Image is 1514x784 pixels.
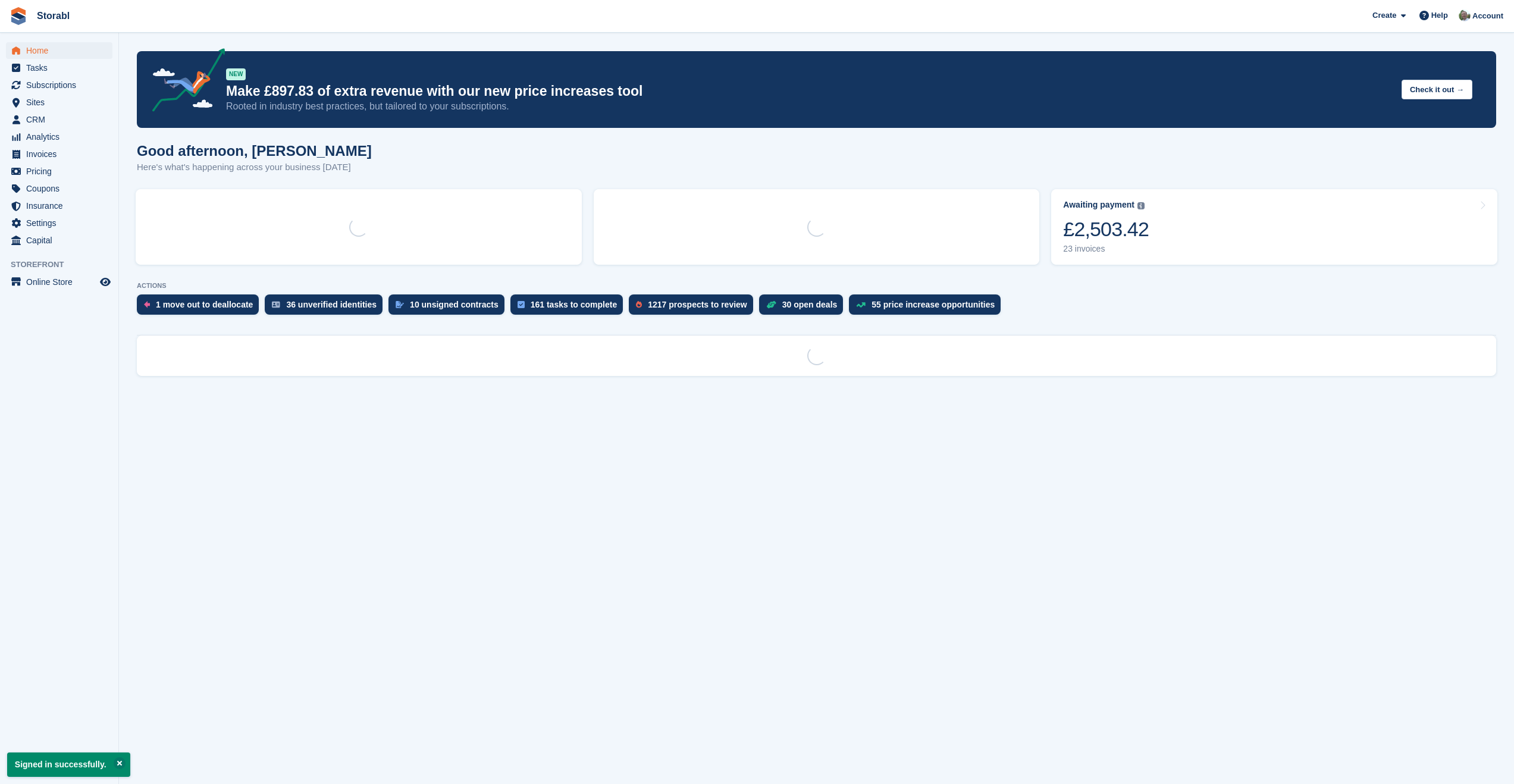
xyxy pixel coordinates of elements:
[531,300,617,309] div: 161 tasks to complete
[410,300,499,309] div: 10 unsigned contracts
[6,59,112,76] a: menu
[510,294,629,321] a: 161 tasks to complete
[1063,244,1149,254] div: 23 invoices
[26,77,98,93] span: Subscriptions
[1063,217,1149,242] div: £2,503.42
[26,59,98,76] span: Tasks
[1402,80,1472,99] button: Check it out →
[226,100,1392,113] p: Rooted in industry best practices, but tailored to your subscriptions.
[11,259,118,271] span: Storefront
[1063,200,1134,210] div: Awaiting payment
[636,301,642,308] img: prospect-51fa495bee0391a8d652442698ab0144808aea92771e9ea1ae160a38d050c398.svg
[6,274,112,290] a: menu
[226,68,246,80] div: NEW
[1459,10,1471,21] img: Peter Moxon
[226,83,1392,100] p: Make £897.83 of extra revenue with our new price increases tool
[518,301,525,308] img: task-75834270c22a3079a89374b754ae025e5fb1db73e45f91037f5363f120a921f8.svg
[137,282,1496,290] p: ACTIONS
[26,111,98,128] span: CRM
[26,128,98,145] span: Analytics
[396,301,404,308] img: contract_signature_icon-13c848040528278c33f63329250d36e43548de30e8caae1d1a13099fd9432cc5.svg
[156,300,253,309] div: 1 move out to deallocate
[6,77,112,93] a: menu
[137,161,372,174] p: Here's what's happening across your business [DATE]
[6,215,112,231] a: menu
[6,94,112,111] a: menu
[1137,202,1145,209] img: icon-info-grey-7440780725fd019a000dd9b08b2336e03edf1995a4989e88bcd33f0948082b44.svg
[766,300,776,309] img: deal-1b604bf984904fb50ccaf53a9ad4b4a5d6e5aea283cecdc64d6e3604feb123c2.svg
[7,752,130,777] p: Signed in successfully.
[26,215,98,231] span: Settings
[629,294,759,321] a: 1217 prospects to review
[856,302,866,308] img: price_increase_opportunities-93ffe204e8149a01c8c9dc8f82e8f89637d9d84a8eef4429ea346261dce0b2c0.svg
[6,232,112,249] a: menu
[872,300,995,309] div: 55 price increase opportunities
[6,42,112,59] a: menu
[32,6,74,26] a: Storabl
[6,180,112,197] a: menu
[144,301,150,308] img: move_outs_to_deallocate_icon-f764333ba52eb49d3ac5e1228854f67142a1ed5810a6f6cc68b1a99e826820c5.svg
[26,146,98,162] span: Invoices
[1372,10,1396,21] span: Create
[26,274,98,290] span: Online Store
[6,111,112,128] a: menu
[6,146,112,162] a: menu
[137,143,372,159] h1: Good afternoon, [PERSON_NAME]
[1472,10,1503,22] span: Account
[849,294,1007,321] a: 55 price increase opportunities
[1051,189,1497,265] a: Awaiting payment £2,503.42 23 invoices
[142,48,225,116] img: price-adjustments-announcement-icon-8257ccfd72463d97f412b2fc003d46551f7dbcb40ab6d574587a9cd5c0d94...
[272,301,280,308] img: verify_identity-adf6edd0f0f0b5bbfe63781bf79b02c33cf7c696d77639b501bdc392416b5a36.svg
[648,300,747,309] div: 1217 prospects to review
[26,232,98,249] span: Capital
[782,300,838,309] div: 30 open deals
[1431,10,1448,21] span: Help
[6,163,112,180] a: menu
[388,294,510,321] a: 10 unsigned contracts
[98,275,112,289] a: Preview store
[6,197,112,214] a: menu
[26,180,98,197] span: Coupons
[137,294,265,321] a: 1 move out to deallocate
[759,294,850,321] a: 30 open deals
[26,94,98,111] span: Sites
[10,7,27,25] img: stora-icon-8386f47178a22dfd0bd8f6a31ec36ba5ce8667c1dd55bd0f319d3a0aa187defe.svg
[265,294,388,321] a: 36 unverified identities
[26,42,98,59] span: Home
[6,128,112,145] a: menu
[286,300,377,309] div: 36 unverified identities
[26,163,98,180] span: Pricing
[26,197,98,214] span: Insurance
